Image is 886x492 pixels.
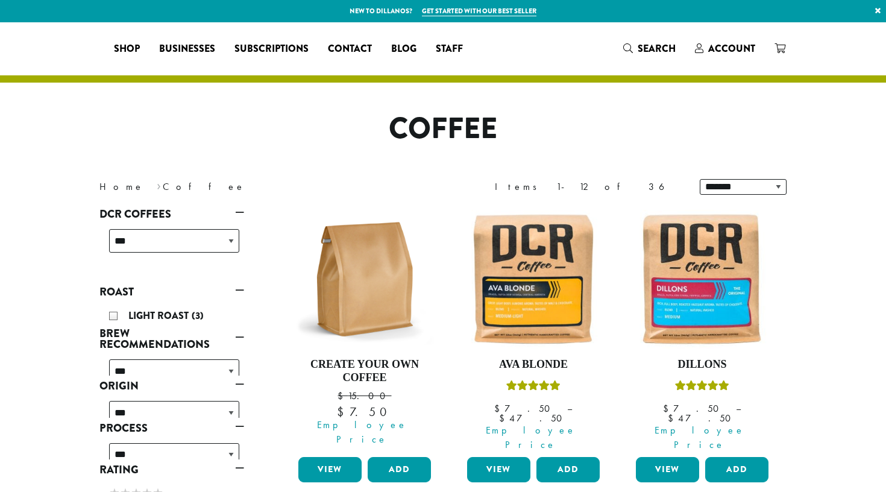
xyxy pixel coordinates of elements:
div: DCR Coffees [99,224,244,267]
span: Staff [436,42,463,57]
span: – [567,402,572,415]
span: $ [499,412,509,424]
bdi: 7.50 [494,402,556,415]
a: View [298,457,362,482]
bdi: 15.00 [338,389,391,402]
span: $ [663,402,673,415]
span: Light Roast [128,309,192,323]
bdi: 47.50 [499,412,568,424]
a: Get started with our best seller [422,6,536,16]
a: Create Your Own Coffee $15.00 Employee Price [295,210,434,452]
span: Shop [114,42,140,57]
span: $ [494,402,504,415]
img: 12oz-Label-Free-Bag-KRAFT-e1707417954251.png [295,210,434,348]
a: Rating [99,459,244,480]
span: (3) [192,309,204,323]
span: Contact [328,42,372,57]
h4: Create Your Own Coffee [295,358,434,384]
div: Origin [99,396,244,417]
span: – [736,402,741,415]
span: Employee Price [459,423,603,452]
div: Process [99,438,244,459]
nav: Breadcrumb [99,180,425,194]
img: Dillons-12oz-300x300.jpg [633,210,771,348]
a: DillonsRated 5.00 out of 5 Employee Price [633,210,771,452]
h4: Dillons [633,358,771,371]
button: Add [368,457,431,482]
span: Businesses [159,42,215,57]
span: Employee Price [291,418,434,447]
div: Rated 5.00 out of 5 [675,379,729,397]
a: DCR Coffees [99,204,244,224]
span: Employee Price [628,423,771,452]
button: Add [705,457,768,482]
span: Subscriptions [234,42,309,57]
div: Rated 5.00 out of 5 [506,379,561,397]
span: $ [338,389,348,402]
span: $ [668,412,678,424]
a: Brew Recommendations [99,323,244,355]
a: Shop [104,39,149,58]
img: Ava-Blonde-12oz-1-300x300.jpg [464,210,603,348]
span: Blog [391,42,416,57]
a: Staff [426,39,473,58]
a: Home [99,180,144,193]
span: Account [708,42,755,55]
a: Ava BlondeRated 5.00 out of 5 Employee Price [464,210,603,452]
a: Roast [99,282,244,302]
h4: Ava Blonde [464,358,603,371]
bdi: 7.50 [337,404,392,420]
div: Items 1-12 of 36 [495,180,682,194]
bdi: 7.50 [663,402,724,415]
span: Search [638,42,676,55]
a: Origin [99,376,244,396]
span: $ [337,404,350,420]
a: View [636,457,699,482]
button: Add [536,457,600,482]
span: › [157,175,161,194]
h1: Coffee [90,112,796,147]
a: Search [614,39,685,58]
div: Roast [99,302,244,323]
div: Brew Recommendations [99,355,244,376]
a: Process [99,418,244,438]
bdi: 47.50 [668,412,737,424]
a: View [467,457,530,482]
